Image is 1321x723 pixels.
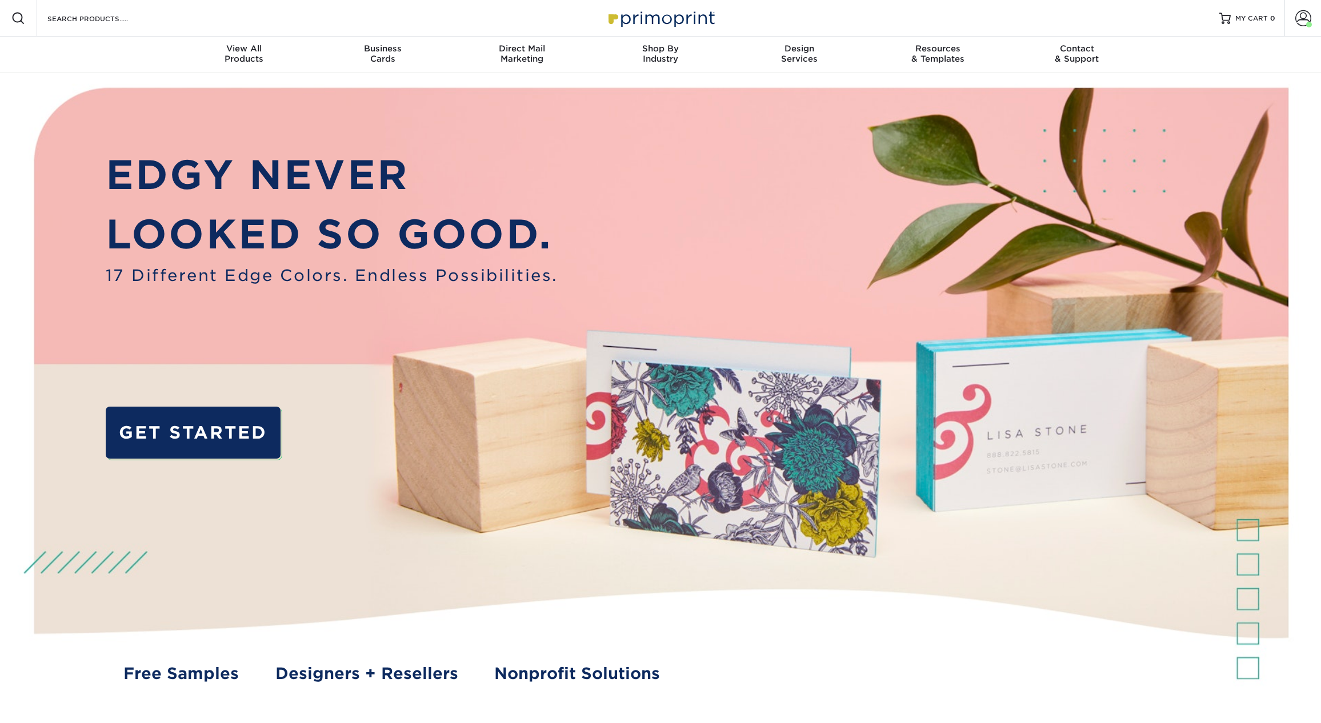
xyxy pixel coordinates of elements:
a: Designers + Resellers [275,662,458,686]
span: 0 [1270,14,1275,22]
span: View All [175,43,314,54]
span: Shop By [591,43,730,54]
div: Products [175,43,314,64]
span: Design [730,43,868,54]
p: EDGY NEVER [106,145,558,204]
p: LOOKED SO GOOD. [106,204,558,264]
a: Resources& Templates [868,37,1007,73]
span: Contact [1007,43,1146,54]
span: Direct Mail [453,43,591,54]
a: View AllProducts [175,37,314,73]
div: & Support [1007,43,1146,64]
span: Resources [868,43,1007,54]
a: GET STARTED [106,407,281,459]
div: Cards [314,43,453,64]
a: Direct MailMarketing [453,37,591,73]
a: Free Samples [123,662,239,686]
a: DesignServices [730,37,868,73]
span: Business [314,43,453,54]
a: BusinessCards [314,37,453,73]
div: Marketing [453,43,591,64]
img: Primoprint [603,6,718,30]
div: Services [730,43,868,64]
a: Nonprofit Solutions [494,662,660,686]
a: Contact& Support [1007,37,1146,73]
span: 17 Different Edge Colors. Endless Possibilities. [106,264,558,288]
a: Shop ByIndustry [591,37,730,73]
span: MY CART [1235,14,1268,23]
div: Industry [591,43,730,64]
div: & Templates [868,43,1007,64]
input: SEARCH PRODUCTS..... [46,11,158,25]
